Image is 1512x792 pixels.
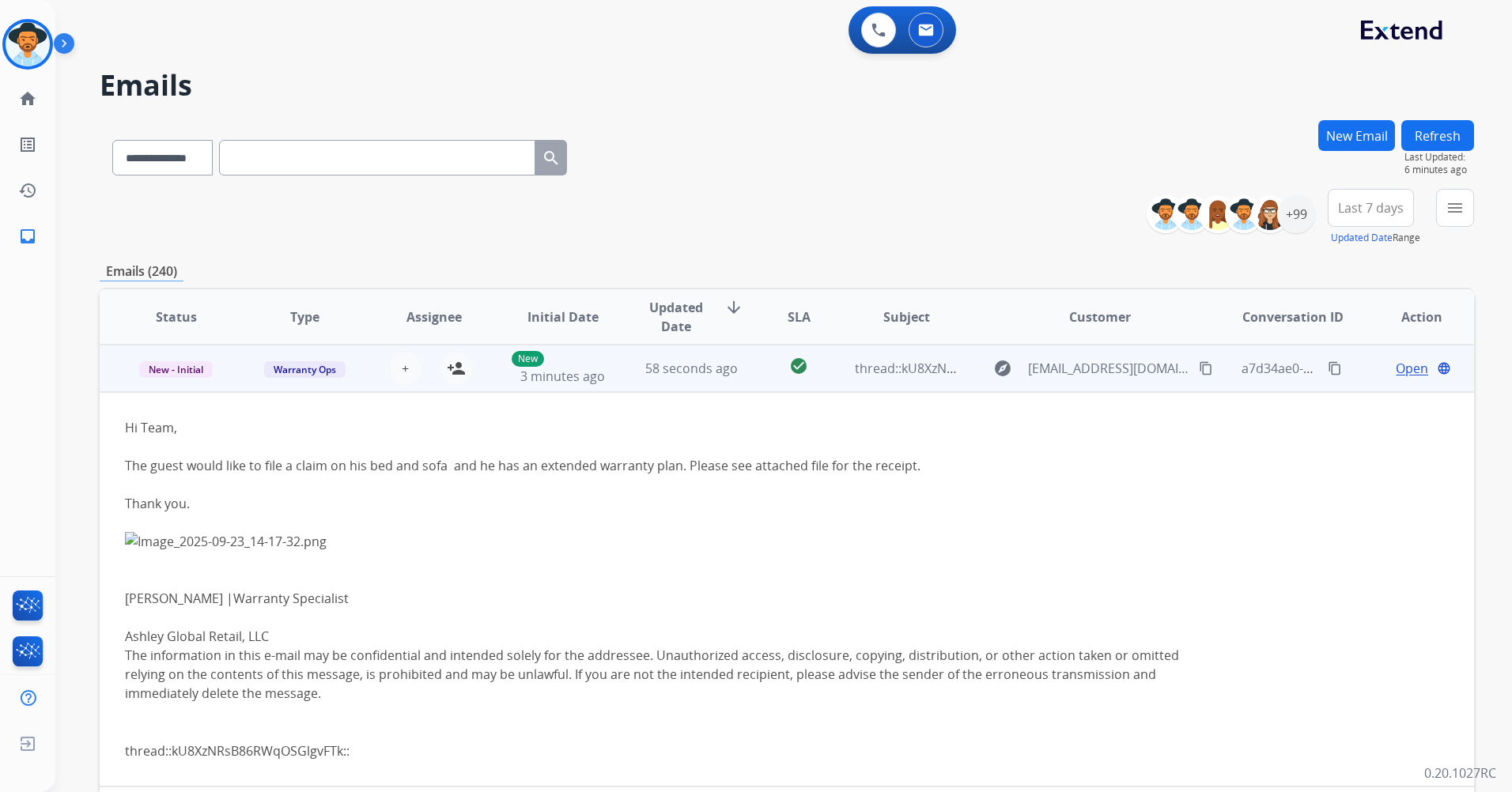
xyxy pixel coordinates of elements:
[1404,164,1474,176] span: 6 minutes ago
[18,181,37,200] mat-icon: history
[641,298,712,336] span: Updated Date
[512,351,544,367] p: New
[402,359,409,378] span: +
[1437,361,1451,375] mat-icon: language
[1424,764,1496,783] p: 0.20.1027RC
[18,89,37,108] mat-icon: home
[527,307,599,326] span: Initial Date
[789,356,808,375] mat-icon: check_circle
[645,360,738,377] span: 58 seconds ago
[100,70,1474,101] h2: Emails
[125,532,655,551] img: Image_2025-09-23_14-17-32.png
[788,307,811,326] span: SLA
[520,368,605,385] span: 3 minutes ago
[1331,231,1420,244] span: Range
[1328,189,1414,227] button: Last 7 days
[1028,359,1190,378] span: [EMAIL_ADDRESS][DOMAIN_NAME]
[1396,359,1428,378] span: Open
[1331,232,1393,244] button: Updated Date
[993,359,1012,378] mat-icon: explore
[1318,120,1395,151] button: New Email
[447,359,466,378] mat-icon: person_add
[1277,195,1315,233] div: +99
[1345,289,1474,345] th: Action
[406,307,462,326] span: Assignee
[100,262,183,281] p: Emails (240)
[855,360,1087,377] span: thread::kU8XzNRsB86RWqOSGlgvFTk:: ]
[18,227,37,246] mat-icon: inbox
[1242,307,1344,326] span: Conversation ID
[390,353,421,384] button: +
[1069,307,1131,326] span: Customer
[1199,361,1213,375] mat-icon: content_copy
[1242,360,1484,377] span: a7d34ae0-5a24-482a-9cac-31e1850161cd
[1404,151,1474,164] span: Last Updated:
[264,361,346,378] span: Warranty Ops
[1338,205,1404,211] span: Last 7 days
[1446,198,1465,217] mat-icon: menu
[290,307,319,326] span: Type
[1328,361,1342,375] mat-icon: content_copy
[542,149,561,168] mat-icon: search
[125,418,1191,760] div: Hi Team, The guest would like to file a claim on his bed and sofa and he has an extended warranty...
[156,307,197,326] span: Status
[6,22,50,66] img: avatar
[1401,120,1474,151] button: Refresh
[724,298,743,317] mat-icon: arrow_downward
[18,135,37,154] mat-icon: list_alt
[883,307,930,326] span: Subject
[139,361,213,378] span: New - Initial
